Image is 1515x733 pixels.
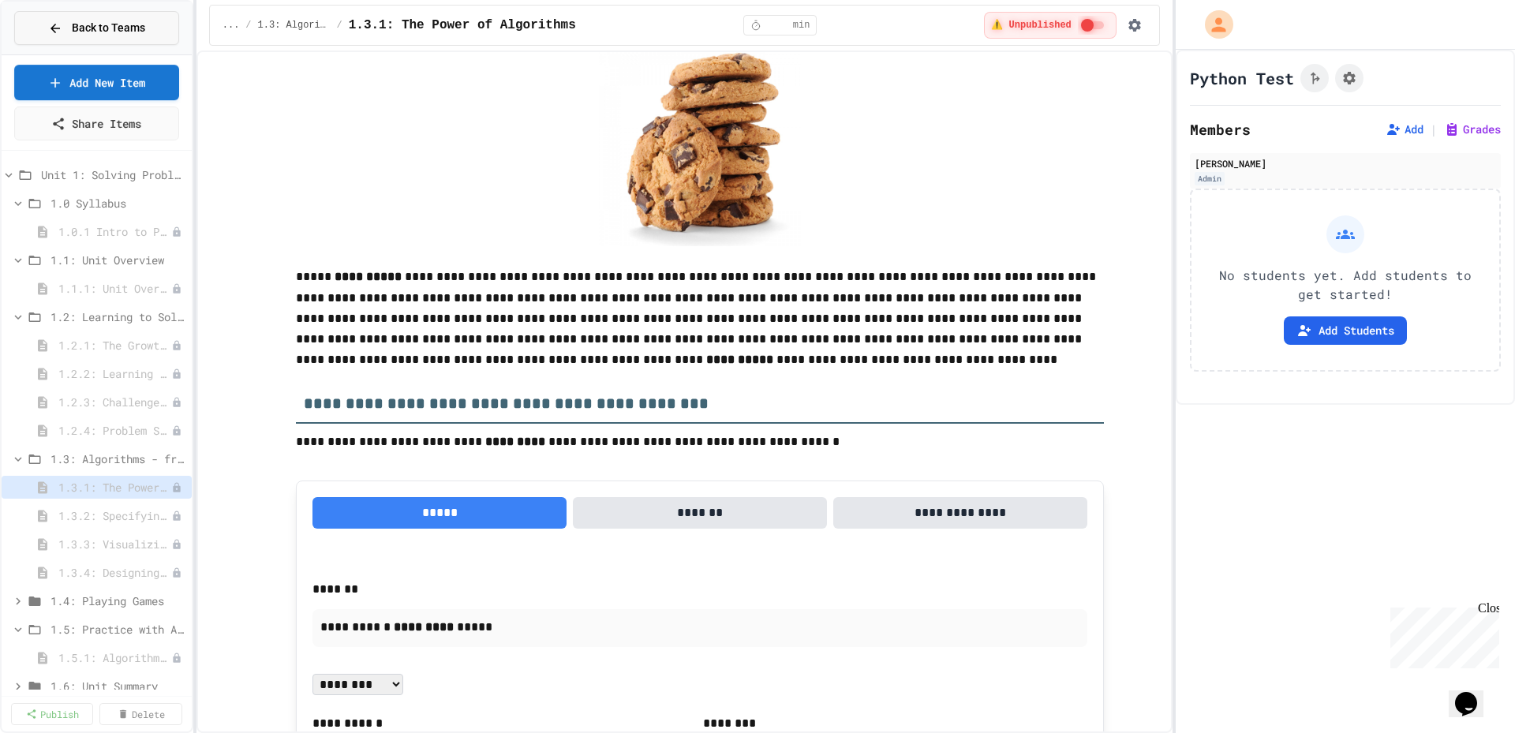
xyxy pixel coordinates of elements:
[336,19,342,32] span: /
[1384,601,1499,668] iframe: chat widget
[58,365,171,382] span: 1.2.2: Learning to Solve Hard Problems
[50,593,185,609] span: 1.4: Playing Games
[793,19,810,32] span: min
[14,65,179,100] a: Add New Item
[6,6,109,100] div: Chat with us now!Close
[1444,122,1501,137] button: Grades
[171,425,182,436] div: Unpublished
[58,507,171,524] span: 1.3.2: Specifying Ideas with Pseudocode
[984,12,1116,39] div: ⚠️ Students cannot see this content! Click the toggle to publish it and make it visible to your c...
[1190,118,1251,140] h2: Members
[171,567,182,578] div: Unpublished
[1188,6,1237,43] div: My Account
[171,653,182,664] div: Unpublished
[58,422,171,439] span: 1.2.4: Problem Solving Practice
[171,368,182,380] div: Unpublished
[14,107,179,140] a: Share Items
[1300,64,1329,92] button: Click to see fork details
[1430,120,1438,139] span: |
[99,703,181,725] a: Delete
[171,482,182,493] div: Unpublished
[1190,67,1294,89] h1: Python Test
[1195,156,1496,170] div: [PERSON_NAME]
[58,564,171,581] span: 1.3.4: Designing Flowcharts
[1386,122,1423,137] button: Add
[58,536,171,552] span: 1.3.3: Visualizing Logic with Flowcharts
[1335,64,1363,92] button: Assignment Settings
[171,340,182,351] div: Unpublished
[171,539,182,550] div: Unpublished
[1195,172,1225,185] div: Admin
[41,166,185,183] span: Unit 1: Solving Problems in Computer Science
[58,479,171,496] span: 1.3.1: The Power of Algorithms
[50,451,185,467] span: 1.3: Algorithms - from Pseudocode to Flowcharts
[349,16,576,35] span: 1.3.1: The Power of Algorithms
[58,649,171,666] span: 1.5.1: Algorithm Practice Exercises
[72,20,145,36] span: Back to Teams
[58,394,171,410] span: 1.2.3: Challenge Problem - The Bridge
[50,195,185,211] span: 1.0 Syllabus
[258,19,331,32] span: 1.3: Algorithms - from Pseudocode to Flowcharts
[14,11,179,45] button: Back to Teams
[1204,266,1487,304] p: No students yet. Add students to get started!
[50,621,185,638] span: 1.5: Practice with Algorithms
[223,19,240,32] span: ...
[50,678,185,694] span: 1.6: Unit Summary
[50,309,185,325] span: 1.2: Learning to Solve Hard Problems
[171,226,182,237] div: Unpublished
[58,280,171,297] span: 1.1.1: Unit Overview
[11,703,93,725] a: Publish
[991,19,1071,32] span: ⚠️ Unpublished
[50,252,185,268] span: 1.1: Unit Overview
[171,283,182,294] div: Unpublished
[171,510,182,522] div: Unpublished
[58,337,171,353] span: 1.2.1: The Growth Mindset
[171,397,182,408] div: Unpublished
[245,19,251,32] span: /
[1449,670,1499,717] iframe: chat widget
[58,223,171,240] span: 1.0.1 Intro to Python - Course Syllabus
[1284,316,1407,345] button: Add Students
